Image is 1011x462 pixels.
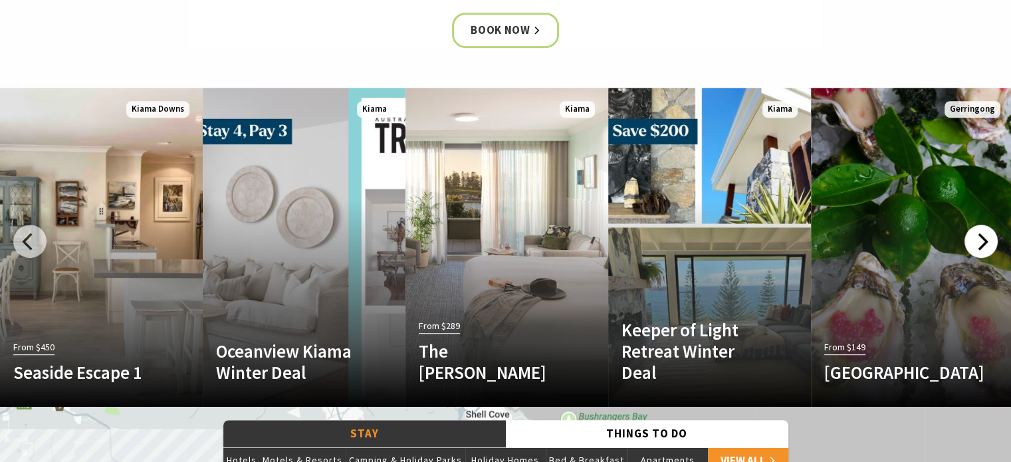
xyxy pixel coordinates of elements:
span: From $149 [824,340,865,355]
a: Book now [452,13,559,48]
span: From $450 [13,340,55,355]
span: Kiama [357,101,392,118]
h4: Keeper of Light Retreat Winter Deal [621,319,767,384]
span: Kiama [560,101,595,118]
a: Another Image Used Oceanview Kiama Winter Deal Kiama [203,88,405,407]
span: Gerringong [945,101,1000,118]
a: Another Image Used Keeper of Light Retreat Winter Deal Kiama [608,88,811,407]
span: Kiama Downs [126,101,189,118]
h4: Oceanview Kiama Winter Deal [216,340,362,384]
h4: [GEOGRAPHIC_DATA] [824,362,970,383]
span: From $289 [419,318,460,334]
h4: The [PERSON_NAME] [419,340,564,384]
span: Kiama [762,101,798,118]
h4: Seaside Escape 1 [13,362,159,383]
button: Stay [223,420,506,447]
button: Things To Do [506,420,788,447]
a: From $289 The [PERSON_NAME] Kiama [405,88,608,407]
